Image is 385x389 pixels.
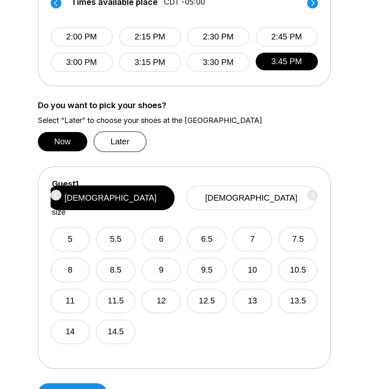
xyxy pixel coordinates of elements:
[187,27,250,46] button: 2:30 PM
[38,116,348,125] label: Select “Later” to choose your shoes at the [GEOGRAPHIC_DATA]
[51,227,90,252] button: 5
[119,27,181,46] button: 2:15 PM
[187,53,250,72] button: 3:30 PM
[233,289,272,313] button: 13
[256,53,318,70] button: 3:45 PM
[93,131,147,152] button: Later
[233,258,272,282] button: 10
[142,258,181,282] button: 9
[38,101,348,110] label: Do you want to pick your shoes?
[96,227,135,252] button: 5.5
[51,289,90,313] button: 11
[278,258,318,282] button: 10.5
[96,320,135,344] button: 14.5
[38,132,87,151] button: Now
[187,227,226,252] button: 6.5
[187,258,226,282] button: 9.5
[51,320,90,344] button: 14
[52,179,79,188] label: Guest 1
[142,289,181,313] button: 12
[278,227,318,252] button: 7.5
[187,289,226,313] button: 12.5
[142,227,181,252] button: 6
[278,289,318,313] button: 13.5
[186,185,316,210] button: [DEMOGRAPHIC_DATA]
[51,27,113,46] button: 2:00 PM
[51,258,90,282] button: 8
[51,53,113,72] button: 3:00 PM
[96,258,135,282] button: 8.5
[256,27,318,46] button: 2:45 PM
[96,289,135,313] button: 11.5
[119,53,181,72] button: 3:15 PM
[47,185,175,210] button: [DEMOGRAPHIC_DATA]
[233,227,272,252] button: 7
